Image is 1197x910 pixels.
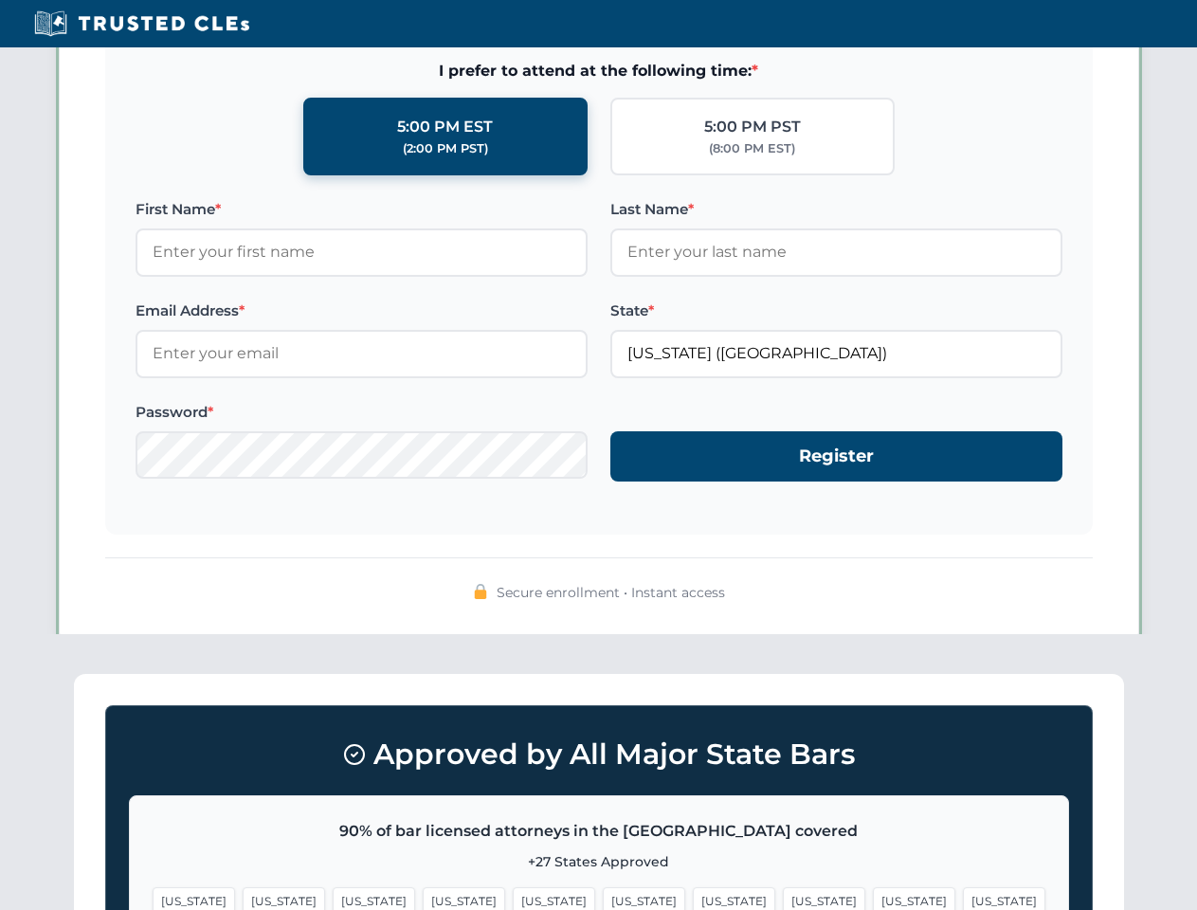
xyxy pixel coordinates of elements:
[610,330,1062,377] input: Florida (FL)
[403,139,488,158] div: (2:00 PM PST)
[704,115,801,139] div: 5:00 PM PST
[136,330,588,377] input: Enter your email
[136,59,1062,83] span: I prefer to attend at the following time:
[610,228,1062,276] input: Enter your last name
[153,819,1045,844] p: 90% of bar licensed attorneys in the [GEOGRAPHIC_DATA] covered
[610,431,1062,482] button: Register
[28,9,255,38] img: Trusted CLEs
[153,851,1045,872] p: +27 States Approved
[129,729,1069,780] h3: Approved by All Major State Bars
[497,582,725,603] span: Secure enrollment • Instant access
[397,115,493,139] div: 5:00 PM EST
[136,401,588,424] label: Password
[136,300,588,322] label: Email Address
[610,300,1062,322] label: State
[136,198,588,221] label: First Name
[473,584,488,599] img: 🔒
[136,228,588,276] input: Enter your first name
[709,139,795,158] div: (8:00 PM EST)
[610,198,1062,221] label: Last Name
